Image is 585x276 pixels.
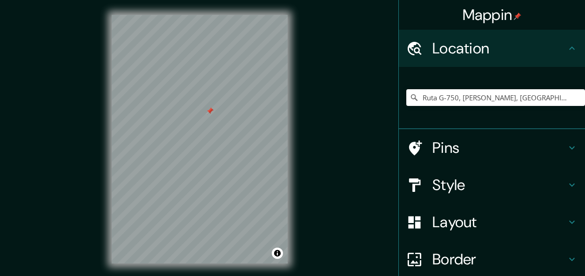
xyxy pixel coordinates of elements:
h4: Mappin [463,6,522,24]
div: Layout [399,204,585,241]
h4: Border [432,250,566,269]
h4: Style [432,176,566,194]
h4: Pins [432,138,566,157]
h4: Location [432,39,566,58]
div: Location [399,30,585,67]
input: Pick your city or area [406,89,585,106]
h4: Layout [432,213,566,231]
img: pin-icon.png [514,13,521,20]
div: Pins [399,129,585,166]
div: Style [399,166,585,204]
button: Toggle attribution [272,248,283,259]
canvas: Map [112,15,288,263]
iframe: Help widget launcher [502,240,575,266]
